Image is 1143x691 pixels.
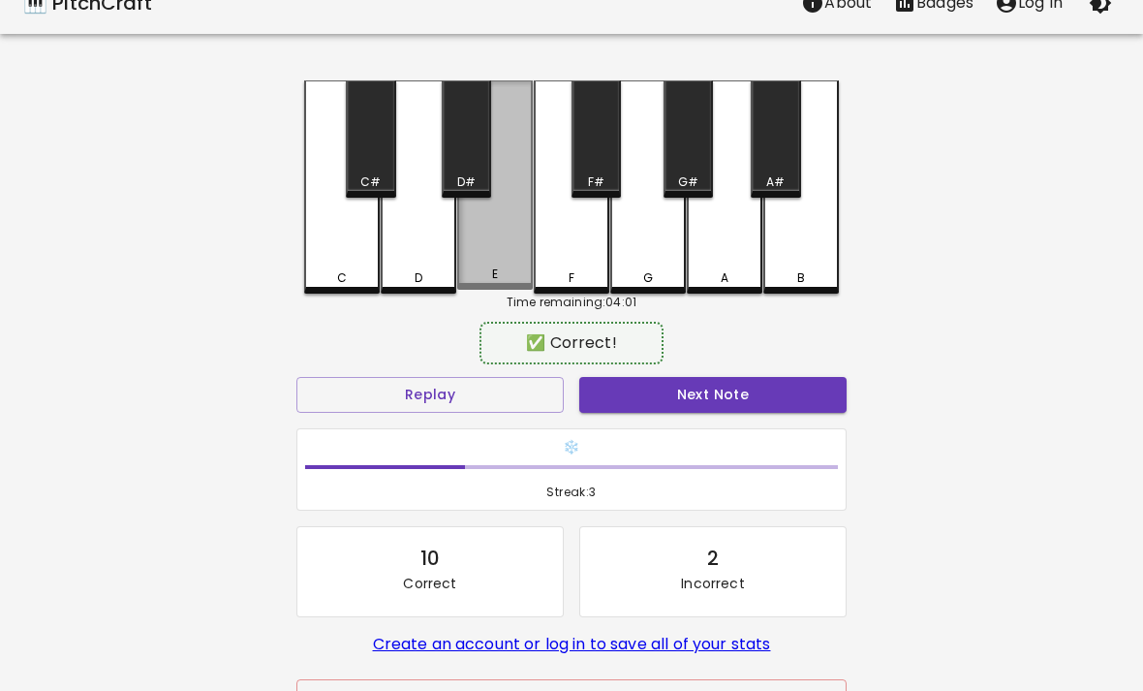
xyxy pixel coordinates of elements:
[489,331,653,355] div: ✅ Correct!
[337,269,347,287] div: C
[296,377,564,413] button: Replay
[360,173,381,191] div: C#
[457,173,476,191] div: D#
[681,574,744,593] p: Incorrect
[403,574,456,593] p: Correct
[304,294,839,311] div: Time remaining: 04:01
[588,173,604,191] div: F#
[707,543,719,574] div: 2
[305,483,838,502] span: Streak: 3
[492,266,498,283] div: E
[373,633,771,655] a: Create an account or log in to save all of your stats
[420,543,440,574] div: 10
[579,377,847,413] button: Next Note
[766,173,785,191] div: A#
[721,269,728,287] div: A
[797,269,805,287] div: B
[415,269,422,287] div: D
[643,269,653,287] div: G
[305,437,838,458] h6: ❄️
[678,173,698,191] div: G#
[569,269,574,287] div: F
